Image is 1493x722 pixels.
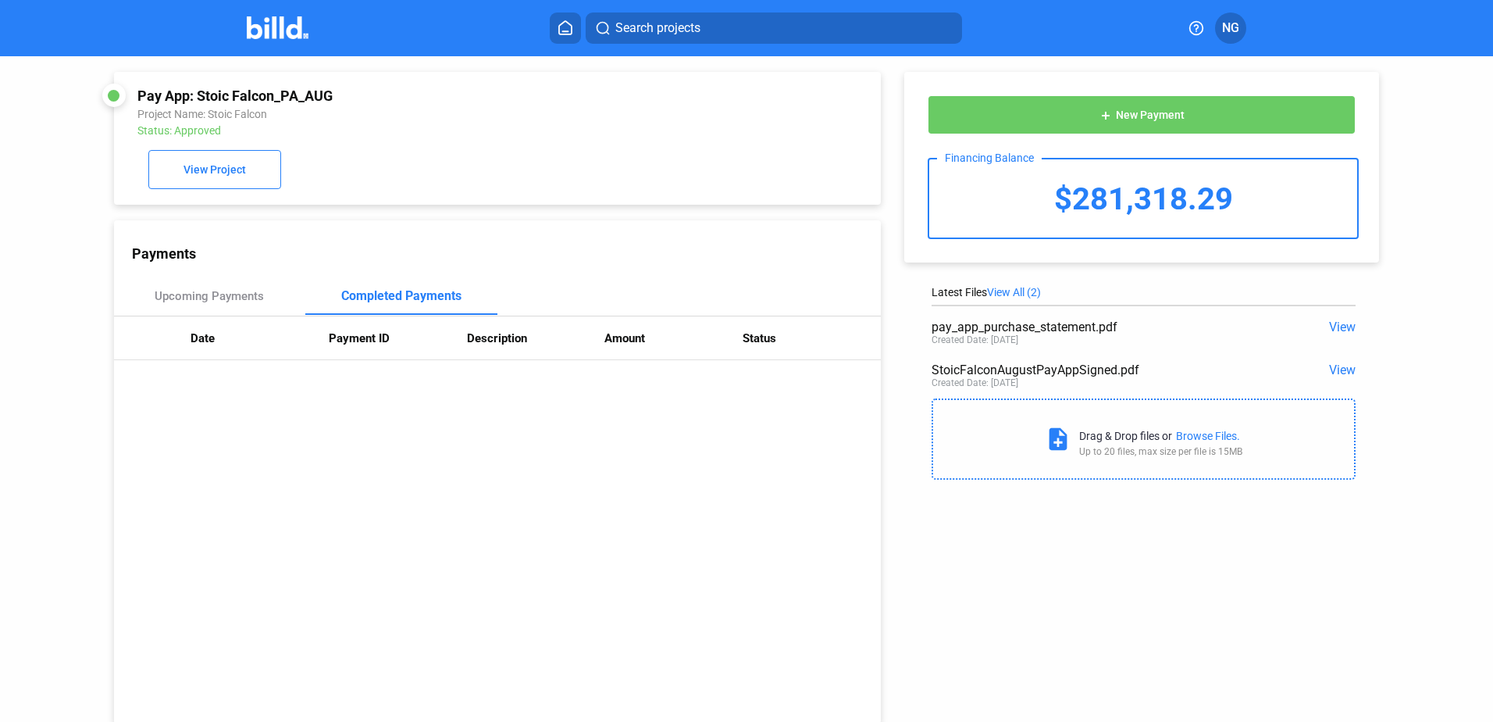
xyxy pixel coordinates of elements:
th: Description [467,316,605,360]
img: Billd Company Logo [247,16,308,39]
th: Status [743,316,881,360]
button: View Project [148,150,281,189]
div: $281,318.29 [929,159,1357,238]
div: Browse Files. [1176,430,1240,442]
span: View Project [184,164,246,177]
div: Pay App: Stoic Falcon_PA_AUG [137,88,714,104]
span: View [1329,363,1356,377]
span: View [1329,320,1356,334]
div: Project Name: Stoic Falcon [137,108,714,120]
th: Payment ID [329,316,467,360]
div: Latest Files [932,286,1356,298]
div: Created Date: [DATE] [932,377,1018,388]
div: Drag & Drop files or [1079,430,1172,442]
span: New Payment [1116,109,1185,122]
button: NG [1215,13,1246,44]
div: StoicFalconAugustPayAppSigned.pdf [932,363,1271,377]
button: Search projects [586,13,962,44]
div: Upcoming Payments [155,289,264,303]
div: Payments [132,245,881,262]
div: Up to 20 files, max size per file is 15MB [1079,446,1242,457]
span: View All (2) [987,286,1041,298]
div: Completed Payments [341,288,461,303]
th: Amount [604,316,743,360]
div: Status: Approved [137,124,714,137]
span: NG [1222,19,1239,38]
div: Created Date: [DATE] [932,334,1018,345]
mat-icon: note_add [1045,426,1071,452]
mat-icon: add [1099,109,1112,122]
th: Date [191,316,329,360]
div: Financing Balance [937,152,1042,164]
button: New Payment [928,95,1356,134]
div: pay_app_purchase_statement.pdf [932,320,1271,334]
span: Search projects [615,19,700,38]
